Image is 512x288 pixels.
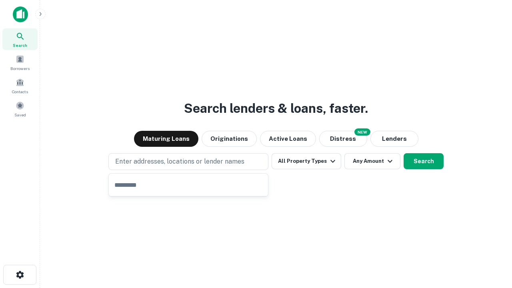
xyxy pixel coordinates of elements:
h3: Search lenders & loans, faster. [184,99,368,118]
p: Enter addresses, locations or lender names [115,157,244,166]
button: Search [404,153,444,169]
span: Search [13,42,27,48]
button: Maturing Loans [134,131,198,147]
a: Contacts [2,75,38,96]
button: Any Amount [344,153,400,169]
button: Active Loans [260,131,316,147]
button: Originations [202,131,257,147]
span: Saved [14,112,26,118]
a: Borrowers [2,52,38,73]
a: Saved [2,98,38,120]
iframe: Chat Widget [472,224,512,262]
img: capitalize-icon.png [13,6,28,22]
button: All Property Types [272,153,341,169]
div: NEW [354,128,370,136]
a: Search [2,28,38,50]
span: Borrowers [10,65,30,72]
button: Lenders [370,131,418,147]
button: Enter addresses, locations or lender names [108,153,268,170]
span: Contacts [12,88,28,95]
button: Search distressed loans with lien and other non-mortgage details. [319,131,367,147]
